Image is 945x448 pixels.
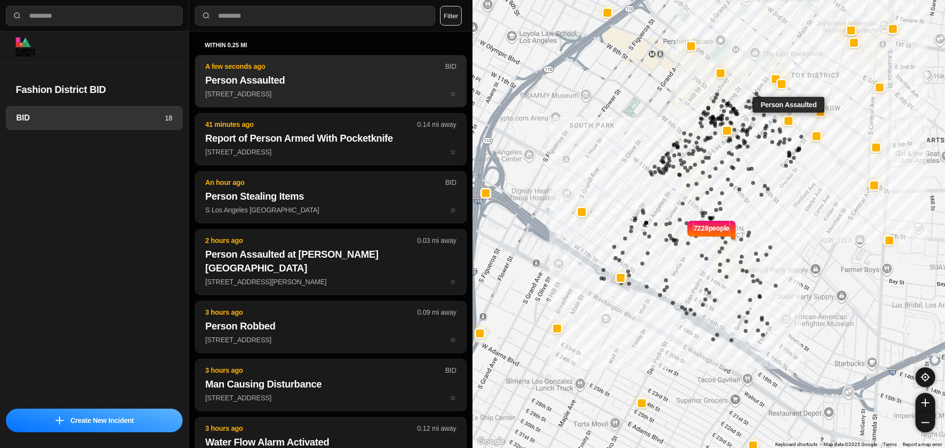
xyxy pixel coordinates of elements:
[195,277,467,286] a: 2 hours ago0.03 mi awayPerson Assaulted at [PERSON_NAME][GEOGRAPHIC_DATA][STREET_ADDRESS][PERSON_...
[205,423,417,433] p: 3 hours ago
[775,441,818,448] button: Keyboard shortcuts
[205,319,456,333] h2: Person Robbed
[450,394,456,402] span: star
[921,373,930,382] img: recenter
[195,229,467,295] button: 2 hours ago0.03 mi awayPerson Assaulted at [PERSON_NAME][GEOGRAPHIC_DATA][STREET_ADDRESS][PERSON_...
[753,96,824,112] div: Person Assaulted
[6,106,183,130] a: BID18
[417,236,456,245] p: 0.03 mi away
[16,37,35,57] img: logo
[205,236,417,245] p: 2 hours ago
[195,55,467,107] button: A few seconds agoBIDPerson Assaulted[STREET_ADDRESS]star
[195,335,467,344] a: 3 hours ago0.09 mi awayPerson Robbed[STREET_ADDRESS]star
[417,423,456,433] p: 0.12 mi away
[195,113,467,165] button: 41 minutes ago0.14 mi awayReport of Person Armed With Pocketknife[STREET_ADDRESS]star
[70,416,134,425] p: Create New Incident
[783,115,794,126] button: Person Assaulted
[915,413,935,432] button: zoom-out
[205,335,456,345] p: [STREET_ADDRESS]
[693,223,730,245] p: 7228 people
[921,418,929,426] img: zoom-out
[205,393,456,403] p: [STREET_ADDRESS]
[450,148,456,156] span: star
[205,61,445,71] p: A few seconds ago
[205,89,456,99] p: [STREET_ADDRESS]
[205,189,456,203] h2: Person Stealing Items
[205,73,456,87] h2: Person Assaulted
[417,307,456,317] p: 0.09 mi away
[915,367,935,387] button: recenter
[475,435,507,448] a: Open this area in Google Maps (opens a new window)
[729,219,737,241] img: notch
[6,409,183,432] button: iconCreate New Incident
[205,377,456,391] h2: Man Causing Disturbance
[16,112,165,124] h3: BID
[195,171,467,223] button: An hour agoBIDPerson Stealing ItemsS Los Angeles [GEOGRAPHIC_DATA]star
[205,307,417,317] p: 3 hours ago
[915,393,935,413] button: zoom-in
[205,277,456,287] p: [STREET_ADDRESS][PERSON_NAME]
[205,205,456,215] p: S Los Angeles [GEOGRAPHIC_DATA]
[195,359,467,411] button: 3 hours agoBIDMan Causing Disturbance[STREET_ADDRESS]star
[12,11,22,21] img: search
[205,41,457,49] h5: within 0.25 mi
[440,6,462,26] button: Filter
[417,119,456,129] p: 0.14 mi away
[686,219,693,241] img: notch
[195,148,467,156] a: 41 minutes ago0.14 mi awayReport of Person Armed With Pocketknife[STREET_ADDRESS]star
[205,131,456,145] h2: Report of Person Armed With Pocketknife
[445,178,456,187] p: BID
[450,206,456,214] span: star
[195,393,467,402] a: 3 hours agoBIDMan Causing Disturbance[STREET_ADDRESS]star
[56,417,63,424] img: icon
[823,442,877,447] span: Map data ©2025 Google
[475,435,507,448] img: Google
[903,442,942,447] a: Report a map error
[195,90,467,98] a: A few seconds agoBIDPerson Assaulted[STREET_ADDRESS]star
[205,119,417,129] p: 41 minutes ago
[921,399,929,407] img: zoom-in
[201,11,211,21] img: search
[450,278,456,286] span: star
[205,365,445,375] p: 3 hours ago
[450,90,456,98] span: star
[883,442,897,447] a: Terms
[16,83,173,96] h2: Fashion District BID
[205,178,445,187] p: An hour ago
[205,247,456,275] h2: Person Assaulted at [PERSON_NAME][GEOGRAPHIC_DATA]
[195,301,467,353] button: 3 hours ago0.09 mi awayPerson Robbed[STREET_ADDRESS]star
[195,206,467,214] a: An hour agoBIDPerson Stealing ItemsS Los Angeles [GEOGRAPHIC_DATA]star
[165,113,172,123] p: 18
[205,147,456,157] p: [STREET_ADDRESS]
[445,61,456,71] p: BID
[450,336,456,344] span: star
[445,365,456,375] p: BID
